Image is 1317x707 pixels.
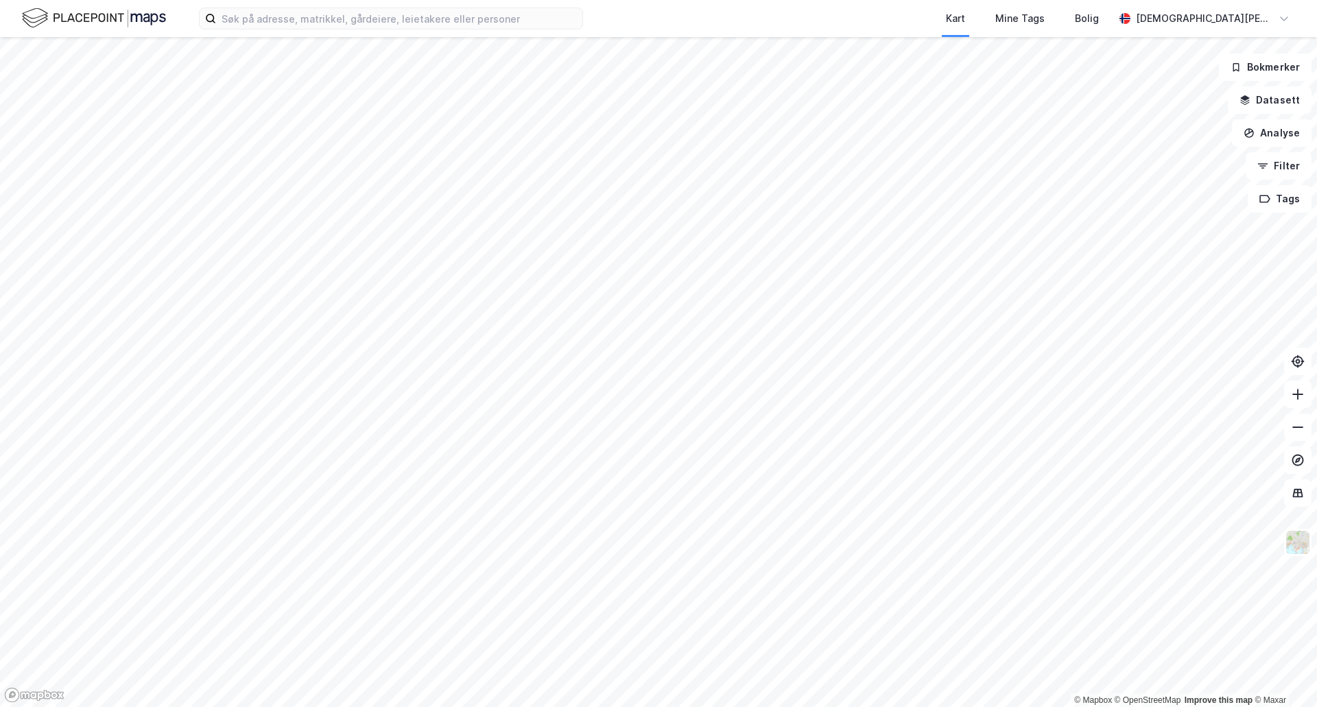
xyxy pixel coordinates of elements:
[4,687,64,703] a: Mapbox homepage
[1246,152,1312,180] button: Filter
[1228,86,1312,114] button: Datasett
[1248,641,1317,707] div: Kontrollprogram for chat
[216,8,582,29] input: Søk på adresse, matrikkel, gårdeiere, leietakere eller personer
[946,10,965,27] div: Kart
[1115,695,1181,705] a: OpenStreetMap
[1075,10,1099,27] div: Bolig
[1285,529,1311,555] img: Z
[995,10,1045,27] div: Mine Tags
[1185,695,1253,705] a: Improve this map
[1136,10,1273,27] div: [DEMOGRAPHIC_DATA][PERSON_NAME]
[22,6,166,30] img: logo.f888ab2527a4732fd821a326f86c7f29.svg
[1248,185,1312,213] button: Tags
[1219,53,1312,81] button: Bokmerker
[1232,119,1312,147] button: Analyse
[1248,641,1317,707] iframe: Chat Widget
[1074,695,1112,705] a: Mapbox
